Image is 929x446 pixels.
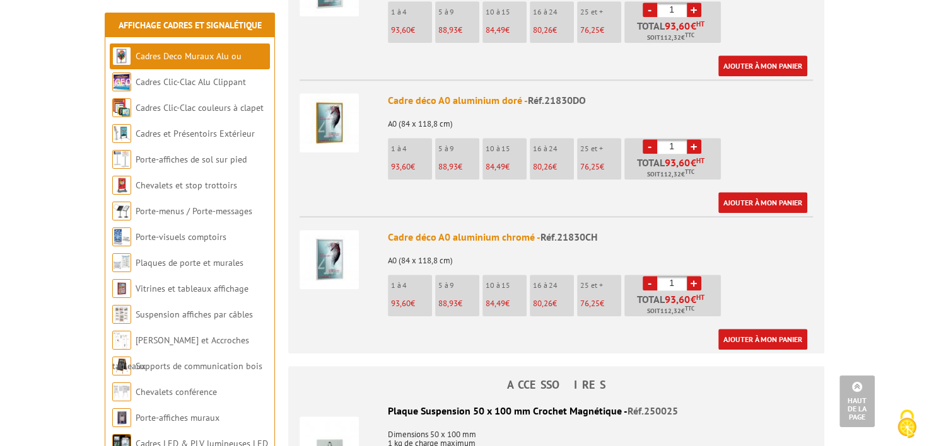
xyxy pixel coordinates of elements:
[533,281,574,290] p: 16 à 24
[112,202,131,220] img: Porte-menus / Porte-messages
[533,144,574,153] p: 16 à 24
[891,408,923,440] img: Cookies (modal window)
[533,25,552,35] span: 80,26
[438,298,458,309] span: 88,93
[718,55,807,76] a: Ajouter à mon panier
[540,231,597,243] span: Réf.21830CH
[643,3,657,17] a: -
[691,21,696,31] span: €
[136,154,247,165] a: Porte-affiches de sol sur pied
[438,281,479,290] p: 5 à 9
[438,26,479,35] p: €
[628,294,721,316] p: Total
[533,299,574,308] p: €
[696,20,704,28] sup: HT
[696,293,704,302] sup: HT
[438,299,479,308] p: €
[839,375,875,427] a: Haut de la page
[580,161,600,172] span: 76,25
[533,163,574,171] p: €
[136,309,253,320] a: Suspension affiches par câbles
[660,33,681,43] span: 112,32
[391,298,411,309] span: 93,60
[691,294,696,304] span: €
[112,50,242,88] a: Cadres Deco Muraux Alu ou [GEOGRAPHIC_DATA]
[628,404,678,417] span: Réf.250025
[112,305,131,324] img: Suspension affiches par câbles
[391,8,432,16] p: 1 à 4
[665,157,691,168] span: 93,60
[486,161,505,172] span: 84,49
[533,161,552,172] span: 80,26
[112,176,131,195] img: Chevalets et stop trottoirs
[687,139,701,154] a: +
[112,331,131,350] img: Cimaises et Accroches tableaux
[486,144,527,153] p: 10 à 15
[685,31,694,38] sup: TTC
[136,205,252,217] a: Porte-menus / Porte-messages
[643,139,657,154] a: -
[580,25,600,35] span: 76,25
[388,230,813,244] div: Cadre déco A0 aluminium chromé -
[388,111,813,129] p: A0 (84 x 118,8 cm)
[300,93,359,152] img: Cadre déco A0 aluminium doré
[528,94,586,106] span: Réf.21830DO
[136,231,226,243] a: Porte-visuels comptoirs
[391,281,432,290] p: 1 à 4
[136,386,217,397] a: Chevalets conférence
[438,8,479,16] p: 5 à 9
[696,156,704,165] sup: HT
[136,257,243,268] a: Plaques de porte et murales
[112,408,131,427] img: Porte-affiches muraux
[486,299,527,308] p: €
[112,253,131,272] img: Plaques de porte et murales
[391,299,432,308] p: €
[112,150,131,169] img: Porte-affiches de sol sur pied
[300,230,359,289] img: Cadre déco A0 aluminium chromé
[112,47,131,66] img: Cadres Deco Muraux Alu ou Bois
[486,163,527,171] p: €
[533,26,574,35] p: €
[687,276,701,290] a: +
[647,33,694,43] span: Soit €
[288,379,824,391] h4: ACCESSOIRES
[112,279,131,298] img: Vitrines et tableaux affichage
[486,8,527,16] p: 10 à 15
[136,412,219,423] a: Porte-affiches muraux
[580,299,621,308] p: €
[533,8,574,16] p: 16 à 24
[660,306,681,316] span: 112,32
[391,163,432,171] p: €
[533,298,552,309] span: 80,26
[665,21,691,31] span: 93,60
[665,294,691,304] span: 93,60
[647,306,694,316] span: Soit €
[112,98,131,117] img: Cadres Clic-Clac couleurs à clapet
[486,281,527,290] p: 10 à 15
[691,157,696,168] span: €
[112,382,131,401] img: Chevalets conférence
[718,192,807,213] a: Ajouter à mon panier
[643,276,657,290] a: -
[580,298,600,309] span: 76,25
[388,93,813,108] div: Cadre déco A0 aluminium doré -
[438,163,479,171] p: €
[112,124,131,143] img: Cadres et Présentoirs Extérieur
[628,21,721,43] p: Total
[112,334,249,372] a: [PERSON_NAME] et Accroches tableaux
[685,168,694,175] sup: TTC
[300,404,813,418] div: Plaque Suspension 50 x 100 mm Crochet Magnétique -
[438,161,458,172] span: 88,93
[438,144,479,153] p: 5 à 9
[486,26,527,35] p: €
[486,298,505,309] span: 84,49
[647,169,694,180] span: Soit €
[660,169,681,180] span: 112,32
[687,3,701,17] a: +
[885,403,929,446] button: Cookies (modal window)
[119,20,262,31] a: Affichage Cadres et Signalétique
[136,283,248,294] a: Vitrines et tableaux affichage
[580,281,621,290] p: 25 et +
[136,76,246,88] a: Cadres Clic-Clac Alu Clippant
[136,102,264,113] a: Cadres Clic-Clac couleurs à clapet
